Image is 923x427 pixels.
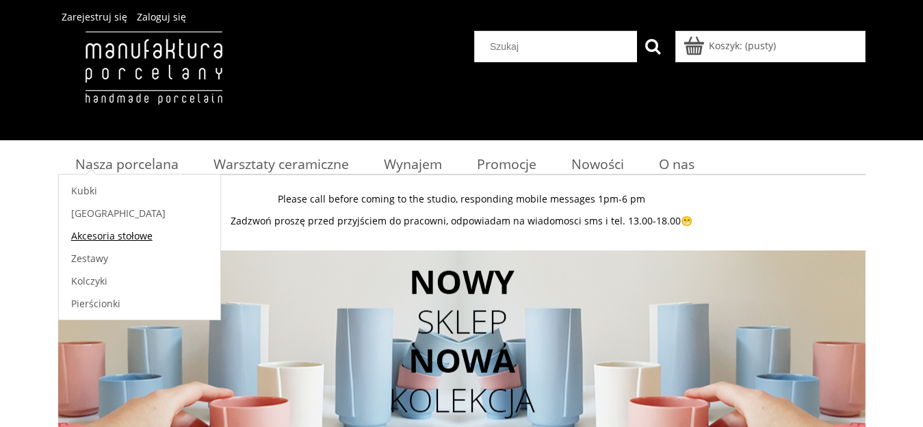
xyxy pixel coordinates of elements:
p: Please call before coming to the studio, responding mobile messages 1pm-6 pm [58,193,866,205]
span: Nasza porcelana [75,155,179,173]
button: Szukaj [637,31,668,62]
a: Produkty w koszyku 0. Przejdź do koszyka [686,39,776,52]
b: (pusty) [745,39,776,52]
span: Warsztaty ceramiczne [213,155,349,173]
a: Zaloguj się [137,10,186,23]
a: Wynajem [366,151,459,177]
a: Nasza porcelana [58,151,196,177]
a: Nowości [554,151,641,177]
a: Zarejestruj się [62,10,127,23]
a: O nas [641,151,712,177]
span: O nas [659,155,694,173]
input: Szukaj w sklepie [480,31,637,62]
a: Warsztaty ceramiczne [196,151,366,177]
span: Nowości [571,155,624,173]
a: Promocje [459,151,554,177]
span: Wynajem [384,155,442,173]
span: Koszyk: [709,39,742,52]
p: Zadzwoń proszę przed przyjściem do pracowni, odpowiadam na wiadomosci sms i tel. 13.00-18.00😁 [58,215,866,227]
img: Manufaktura Porcelany [58,31,249,133]
span: Promocje [477,155,536,173]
